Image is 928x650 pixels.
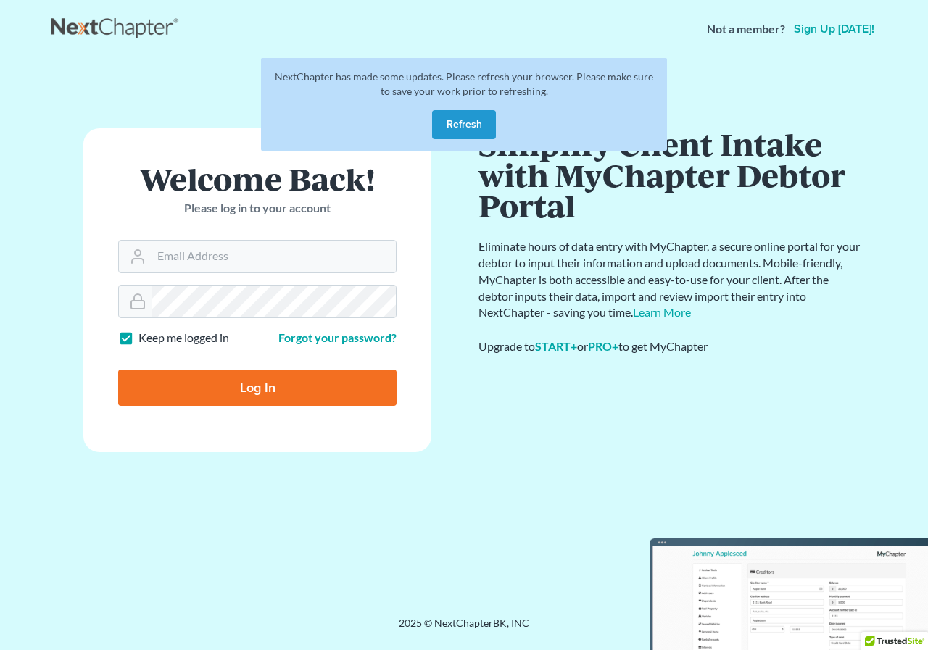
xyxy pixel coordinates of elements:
[278,330,397,344] a: Forgot your password?
[275,70,653,97] span: NextChapter has made some updates. Please refresh your browser. Please make sure to save your wor...
[478,128,863,221] h1: Simplify Client Intake with MyChapter Debtor Portal
[118,370,397,406] input: Log In
[478,338,863,355] div: Upgrade to or to get MyChapter
[152,241,396,272] input: Email Address
[633,305,691,319] a: Learn More
[51,616,877,642] div: 2025 © NextChapterBK, INC
[535,339,577,353] a: START+
[588,339,618,353] a: PRO+
[478,238,863,321] p: Eliminate hours of data entry with MyChapter, a secure online portal for your debtor to input the...
[118,163,397,194] h1: Welcome Back!
[707,21,785,38] strong: Not a member?
[432,110,496,139] button: Refresh
[791,23,877,35] a: Sign up [DATE]!
[118,200,397,217] p: Please log in to your account
[138,330,229,346] label: Keep me logged in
